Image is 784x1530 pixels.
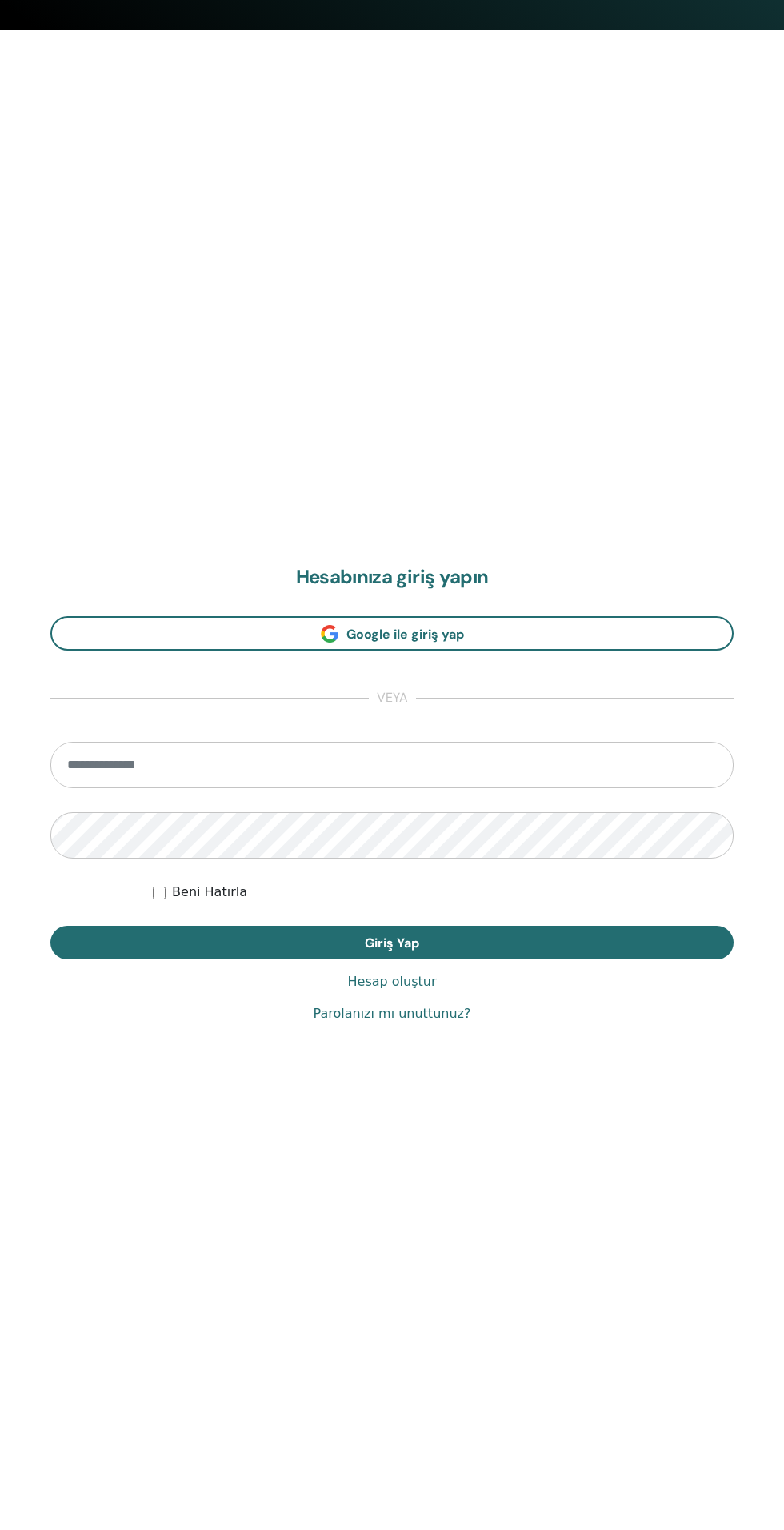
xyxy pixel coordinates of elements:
a: Google ile giriş yap [50,616,734,651]
span: Giriş Yap [365,935,419,951]
span: veya [369,689,416,708]
a: Parolanızı mı unuttunuz? [314,1004,471,1023]
h2: Hesabınıza giriş yapın [50,566,734,589]
a: Hesap oluştur [348,972,437,991]
span: Google ile giriş yap [346,626,464,643]
label: Beni Hatırla [172,883,247,902]
button: Giriş Yap [50,926,734,959]
div: Keep me authenticated indefinitely or until I manually logout [153,883,734,902]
